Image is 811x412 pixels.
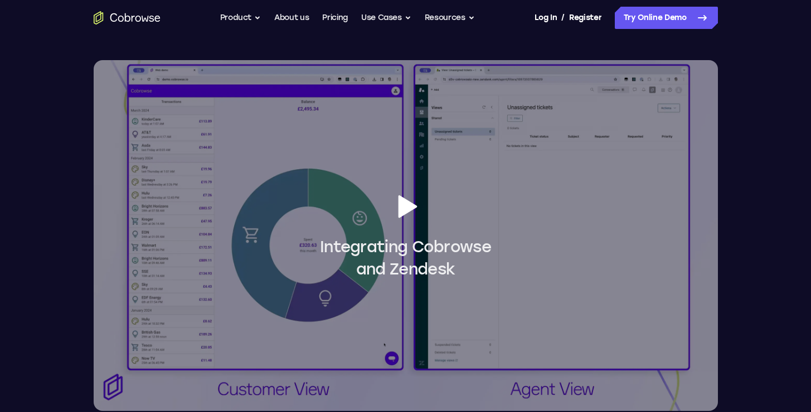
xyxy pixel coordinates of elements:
a: Log In [535,7,557,29]
button: Resources [425,7,475,29]
a: About us [274,7,309,29]
span: / [561,11,565,24]
button: Product [220,7,261,29]
button: Use Cases [361,7,411,29]
a: Go to the home page [94,11,161,24]
span: Integrating Cobrowse and Zendesk [320,236,491,280]
a: Try Online Demo [615,7,718,29]
button: Integrating Cobrowseand Zendesk [94,60,718,411]
a: Register [569,7,601,29]
a: Pricing [322,7,348,29]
